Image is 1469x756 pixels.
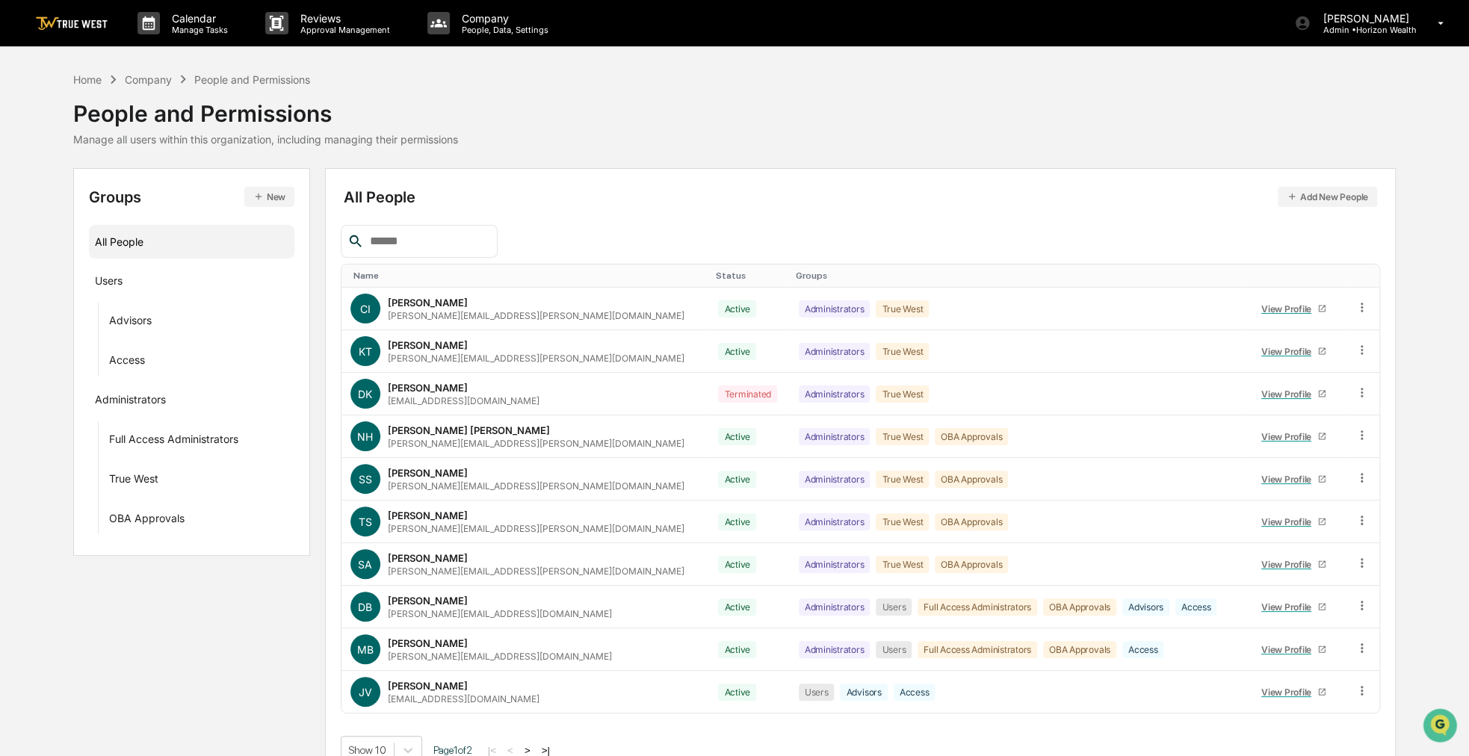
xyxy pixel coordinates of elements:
[388,424,550,436] div: [PERSON_NAME] [PERSON_NAME]
[894,684,935,701] div: Access
[1311,12,1416,25] p: [PERSON_NAME]
[1261,601,1317,613] div: View Profile
[935,428,1008,445] div: OBA Approvals
[89,187,294,207] div: Groups
[15,188,39,212] img: Sigrid Alegria
[9,258,102,285] a: 🖐️Preclearance
[876,556,929,573] div: True West
[46,202,121,214] span: [PERSON_NAME]
[799,513,870,530] div: Administrators
[876,343,929,360] div: True West
[718,513,756,530] div: Active
[876,641,912,658] div: Users
[149,329,181,341] span: Pylon
[194,73,310,86] div: People and Permissions
[358,388,372,400] span: DK
[799,343,870,360] div: Administrators
[388,438,684,449] div: [PERSON_NAME][EMAIL_ADDRESS][PERSON_NAME][DOMAIN_NAME]
[799,428,870,445] div: Administrators
[1358,270,1373,281] div: Toggle SortBy
[718,343,756,360] div: Active
[876,471,929,488] div: True West
[1255,425,1332,448] a: View Profile
[36,16,108,31] img: logo
[935,471,1008,488] div: OBA Approvals
[388,395,539,406] div: [EMAIL_ADDRESS][DOMAIN_NAME]
[1261,431,1317,442] div: View Profile
[388,509,468,521] div: [PERSON_NAME]
[388,651,612,662] div: [PERSON_NAME][EMAIL_ADDRESS][DOMAIN_NAME]
[105,329,181,341] a: Powered byPylon
[358,558,372,571] span: SA
[796,270,1240,281] div: Toggle SortBy
[254,118,272,136] button: Start new chat
[1255,468,1332,491] a: View Profile
[31,114,58,140] img: 8933085812038_c878075ebb4cc5468115_72.jpg
[718,471,756,488] div: Active
[109,314,152,332] div: Advisors
[1261,687,1317,698] div: View Profile
[160,25,235,35] p: Manage Tasks
[1255,595,1332,619] a: View Profile
[388,680,468,692] div: [PERSON_NAME]
[450,25,556,35] p: People, Data, Settings
[388,339,468,351] div: [PERSON_NAME]
[360,303,371,315] span: CI
[1043,641,1116,658] div: OBA Approvals
[876,598,912,616] div: Users
[124,202,129,214] span: •
[388,608,612,619] div: [PERSON_NAME][EMAIL_ADDRESS][DOMAIN_NAME]
[357,643,374,656] span: MB
[388,310,684,321] div: [PERSON_NAME][EMAIL_ADDRESS][PERSON_NAME][DOMAIN_NAME]
[1255,340,1332,363] a: View Profile
[288,12,398,25] p: Reviews
[123,264,185,279] span: Attestations
[388,382,468,394] div: [PERSON_NAME]
[388,297,468,309] div: [PERSON_NAME]
[388,595,468,607] div: [PERSON_NAME]
[9,287,100,314] a: 🔎Data Lookup
[109,512,185,530] div: OBA Approvals
[1278,187,1377,207] button: Add New People
[715,270,783,281] div: Toggle SortBy
[358,601,372,613] span: DB
[73,88,458,127] div: People and Permissions
[918,641,1037,658] div: Full Access Administrators
[232,162,272,180] button: See all
[109,472,158,490] div: True West
[359,515,372,528] span: TS
[109,353,145,371] div: Access
[73,73,102,86] div: Home
[388,523,684,534] div: [PERSON_NAME][EMAIL_ADDRESS][PERSON_NAME][DOMAIN_NAME]
[1255,297,1332,320] a: View Profile
[718,300,756,317] div: Active
[1421,707,1462,747] iframe: Open customer support
[359,686,372,698] span: JV
[718,598,756,616] div: Active
[718,641,756,658] div: Active
[73,133,458,146] div: Manage all users within this organization, including managing their permissions
[95,229,288,254] div: All People
[353,270,704,281] div: Toggle SortBy
[109,433,238,450] div: Full Access Administrators
[935,513,1008,530] div: OBA Approvals
[67,114,245,128] div: Start new chat
[344,187,1377,207] div: All People
[1122,598,1169,616] div: Advisors
[125,73,172,86] div: Company
[388,480,684,492] div: [PERSON_NAME][EMAIL_ADDRESS][PERSON_NAME][DOMAIN_NAME]
[718,428,756,445] div: Active
[288,25,398,35] p: Approval Management
[388,353,684,364] div: [PERSON_NAME][EMAIL_ADDRESS][PERSON_NAME][DOMAIN_NAME]
[359,345,372,358] span: KT
[1255,553,1332,576] a: View Profile
[1261,644,1317,655] div: View Profile
[30,293,94,308] span: Data Lookup
[433,744,472,756] span: Page 1 of 2
[718,684,756,701] div: Active
[388,467,468,479] div: [PERSON_NAME]
[1261,303,1317,315] div: View Profile
[102,258,191,285] a: 🗄️Attestations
